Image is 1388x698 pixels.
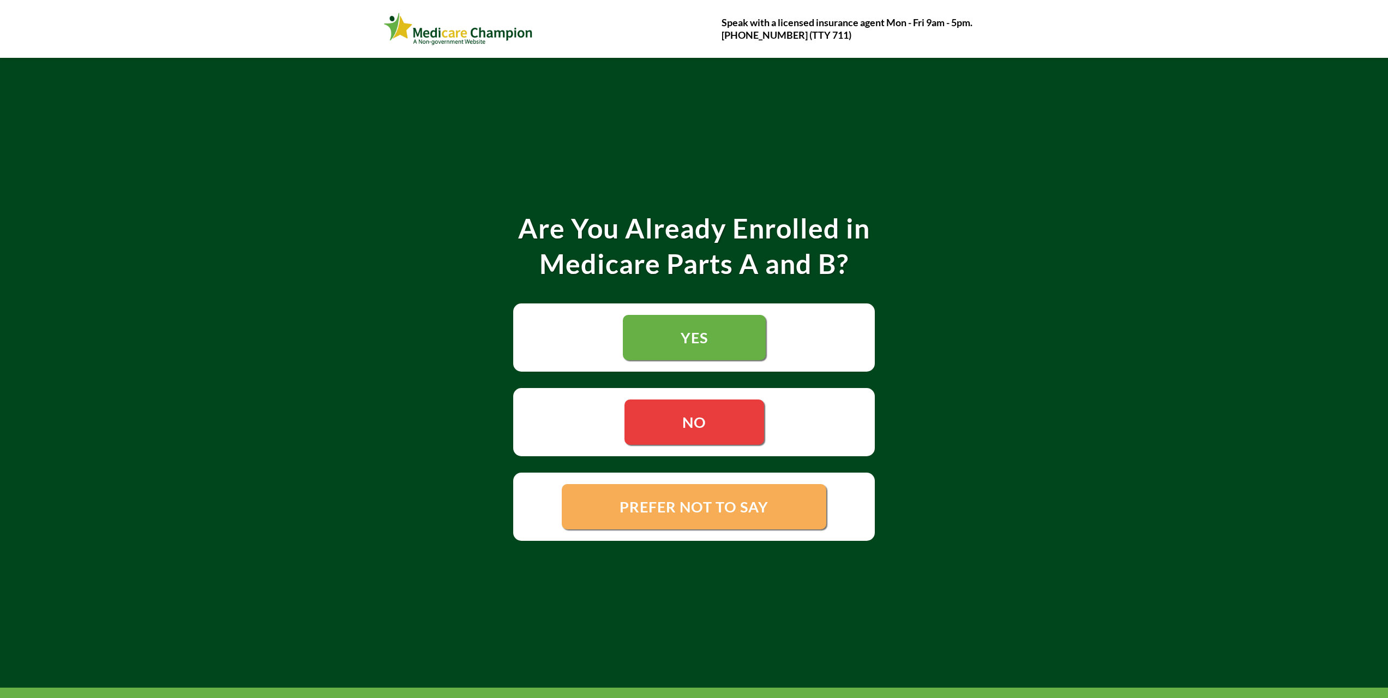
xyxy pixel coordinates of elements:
span: NO [682,413,706,431]
img: Webinar [383,10,533,47]
strong: Are You Already Enrolled in [518,212,870,244]
a: PREFER NOT TO SAY [562,484,826,529]
span: PREFER NOT TO SAY [620,498,768,516]
span: YES [681,329,708,347]
strong: [PHONE_NUMBER] (TTY 711) [722,29,851,41]
a: YES [623,315,766,360]
a: NO [624,399,764,445]
strong: Medicare Parts A and B? [539,247,849,280]
strong: Speak with a licensed insurance agent Mon - Fri 9am - 5pm. [722,16,972,28]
